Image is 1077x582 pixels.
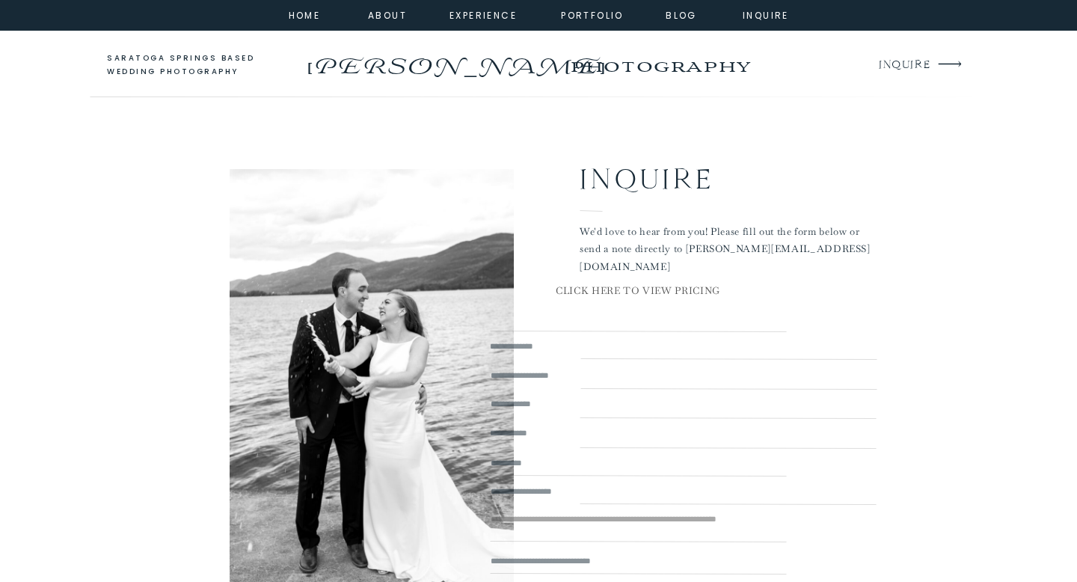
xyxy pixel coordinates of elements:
[449,7,510,21] a: experience
[284,7,325,21] a: home
[560,7,625,21] a: portfolio
[490,282,786,302] a: CLICK HERE TO VIEW PRICING
[654,7,708,21] a: Blog
[303,49,607,73] a: [PERSON_NAME]
[580,223,876,266] p: We'd love to hear from you! Please fill out the form below or send a note directly to [PERSON_NAM...
[541,45,779,86] a: photography
[580,156,826,194] h2: Inquire
[739,7,793,21] a: inquire
[368,7,402,21] a: about
[107,52,283,79] a: saratoga springs based wedding photography
[879,55,929,76] a: INQUIRE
